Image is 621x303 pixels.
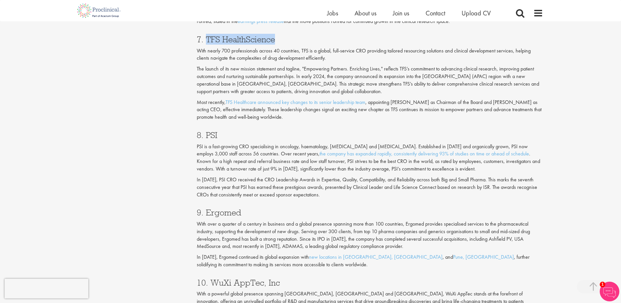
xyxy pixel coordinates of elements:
[197,278,543,287] h3: 10. WuXi AppTec, Inc
[197,99,543,121] p: Most recently, , appointing [PERSON_NAME] as Chairman of the Board and [PERSON_NAME] as acting CE...
[197,35,543,44] h3: 7. TFS HealthScience
[5,279,88,298] iframe: reCAPTCHA
[600,282,605,287] span: 1
[327,9,338,17] a: Jobs
[393,9,409,17] a: Join us
[197,220,543,250] p: With over a quarter of a century in business and a global presence spanning more than 100 countri...
[197,208,543,217] h3: 9. Ergomed
[426,9,445,17] a: Contact
[197,131,543,139] h3: 8. PSI
[309,253,443,260] a: new locations in [GEOGRAPHIC_DATA], [GEOGRAPHIC_DATA]
[197,65,543,95] p: The launch of its new mission statement and tagline, "Empowering Partners. Enriching Lives," refl...
[197,253,543,269] p: In [DATE], Ergomed continued its global expansion with , and , further solidifying its commitment...
[453,253,514,260] a: Pune, [GEOGRAPHIC_DATA]
[355,9,376,17] a: About us
[600,282,619,301] img: Chatbot
[462,9,491,17] a: Upload CV
[197,143,543,173] p: PSI is a fast-growing CRO specialising in oncology, haematology, [MEDICAL_DATA] and [MEDICAL_DATA...
[320,150,529,157] a: the company has expanded rapidly, consistently delivering 93% of studies on time or ahead of sche...
[226,99,365,106] a: TFS Healthcare announced key changes to its senior leadership team
[197,176,543,199] p: In [DATE], PSI CRO received the CRO Leadership Awards in Expertise, Quality, Compatibility, and R...
[197,47,543,62] p: With nearly 700 professionals across 40 countries, TFS is a global, full-service CRO providing ta...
